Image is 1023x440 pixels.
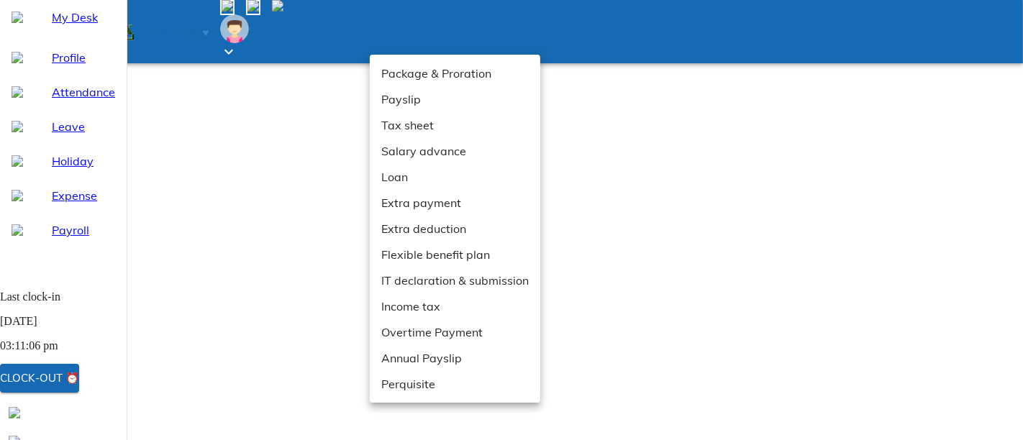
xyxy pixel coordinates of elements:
li: Perquisite [370,371,540,397]
li: Loan [370,164,540,190]
li: Salary advance [370,138,540,164]
li: IT declaration & submission [370,267,540,293]
li: Package & Proration [370,60,540,86]
li: Annual Payslip [370,345,540,371]
li: Income tax [370,293,540,319]
li: Overtime Payment [370,319,540,345]
li: Payslip [370,86,540,112]
li: Tax sheet [370,112,540,138]
li: Extra payment [370,190,540,216]
li: Flexible benefit plan [370,242,540,267]
li: Extra deduction [370,216,540,242]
